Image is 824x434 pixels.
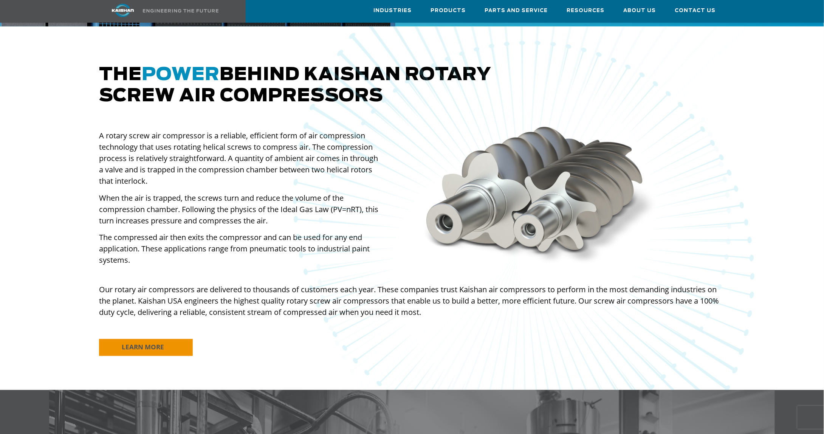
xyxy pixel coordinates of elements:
[99,130,382,187] p: A rotary screw air compressor is a reliable, efficient form of air compression technology that us...
[431,0,466,21] a: Products
[675,0,716,21] a: Contact Us
[122,343,164,352] span: LEARN MORE
[99,284,725,318] p: Our rotary air compressors are delivered to thousands of customers each year. These companies tru...
[94,4,151,17] img: kaishan logo
[567,0,604,21] a: Resources
[99,192,382,226] p: When the air is trapped, the screws turn and reduce the volume of the compression chamber. Follow...
[99,339,193,356] a: LEARN MORE
[417,122,663,269] img: screw
[373,6,412,15] span: Industries
[99,64,725,107] h2: The behind Kaishan rotary screw air compressors
[143,9,218,12] img: Engineering the future
[485,0,548,21] a: Parts and Service
[485,6,548,15] span: Parts and Service
[431,6,466,15] span: Products
[675,6,716,15] span: Contact Us
[623,6,656,15] span: About Us
[623,0,656,21] a: About Us
[99,232,382,266] p: The compressed air then exits the compressor and can be used for any end application. These appli...
[567,6,604,15] span: Resources
[373,0,412,21] a: Industries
